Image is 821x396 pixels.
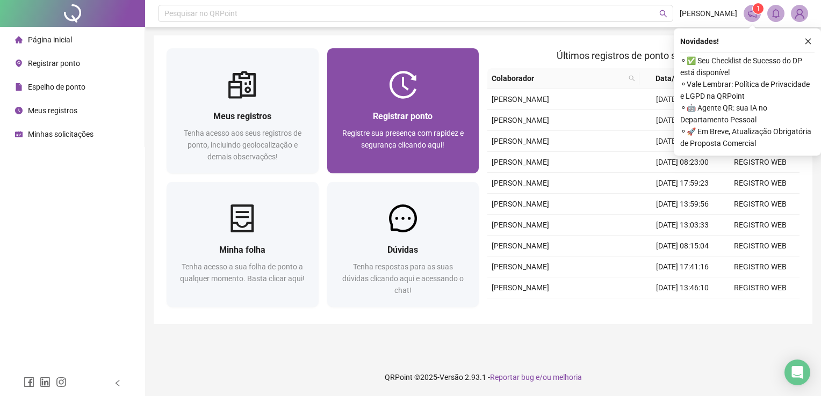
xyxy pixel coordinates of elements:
span: Versão [440,373,463,382]
span: linkedin [40,377,51,387]
span: Data/Hora [644,72,702,84]
img: 91070 [791,5,808,21]
td: [DATE] 08:15:04 [644,236,722,256]
span: Meus registros [213,111,271,121]
span: Tenha acesso aos seus registros de ponto, incluindo geolocalização e demais observações! [184,129,301,161]
span: [PERSON_NAME] [492,116,549,124]
span: home [15,36,23,43]
span: Reportar bug e/ou melhoria [490,373,582,382]
th: Data/Hora [639,68,715,89]
span: instagram [56,377,67,387]
td: [DATE] 13:59:56 [644,194,722,215]
span: Minhas solicitações [28,130,93,138]
td: [DATE] 13:46:31 [644,110,722,131]
span: [PERSON_NAME] [492,241,549,250]
span: file [15,83,23,91]
span: Tenha respostas para as suas dúvidas clicando aqui e acessando o chat! [342,262,464,295]
td: [DATE] 12:51:34 [644,298,722,319]
footer: QRPoint © 2025 - 2.93.1 - [145,358,821,396]
span: [PERSON_NAME] [492,137,549,145]
span: Dúvidas [387,245,418,255]
span: Página inicial [28,35,72,44]
td: REGISTRO WEB [722,152,800,173]
td: REGISTRO WEB [722,298,800,319]
span: bell [771,9,781,18]
td: [DATE] 13:03:33 [644,215,722,236]
span: Últimos registros de ponto sincronizados [557,50,730,61]
span: ⚬ 🚀 Em Breve, Atualização Obrigatória de Proposta Comercial [680,126,815,149]
td: [DATE] 12:45:29 [644,131,722,152]
td: [DATE] 17:41:16 [644,256,722,277]
a: DúvidasTenha respostas para as suas dúvidas clicando aqui e acessando o chat! [327,182,479,307]
span: [PERSON_NAME] [492,158,549,166]
span: Minha folha [219,245,265,255]
span: search [626,70,637,86]
span: [PERSON_NAME] [492,283,549,292]
span: close [804,38,812,45]
span: facebook [24,377,34,387]
span: clock-circle [15,107,23,114]
span: Espelho de ponto [28,83,85,91]
span: ⚬ 🤖 Agente QR: sua IA no Departamento Pessoal [680,102,815,126]
span: Meus registros [28,106,77,115]
td: REGISTRO WEB [722,256,800,277]
td: REGISTRO WEB [722,277,800,298]
div: Open Intercom Messenger [784,360,810,385]
span: ⚬ Vale Lembrar: Política de Privacidade e LGPD na QRPoint [680,78,815,102]
td: REGISTRO WEB [722,173,800,194]
span: [PERSON_NAME] [492,262,549,271]
td: REGISTRO WEB [722,194,800,215]
td: REGISTRO WEB [722,236,800,256]
span: [PERSON_NAME] [492,95,549,104]
span: [PERSON_NAME] [492,221,549,229]
span: search [629,75,635,82]
a: Meus registrosTenha acesso aos seus registros de ponto, incluindo geolocalização e demais observa... [167,48,319,173]
span: notification [747,9,757,18]
span: Registrar ponto [28,59,80,68]
span: left [114,379,121,387]
td: [DATE] 08:23:00 [644,152,722,173]
span: Colaborador [492,72,624,84]
a: Minha folhaTenha acesso a sua folha de ponto a qualquer momento. Basta clicar aqui! [167,182,319,307]
td: [DATE] 17:56:02 [644,89,722,110]
td: [DATE] 17:59:23 [644,173,722,194]
td: [DATE] 13:46:10 [644,277,722,298]
span: [PERSON_NAME] [680,8,737,19]
span: Registre sua presença com rapidez e segurança clicando aqui! [342,129,464,149]
span: search [659,10,667,18]
td: REGISTRO WEB [722,215,800,236]
span: [PERSON_NAME] [492,200,549,208]
a: Registrar pontoRegistre sua presença com rapidez e segurança clicando aqui! [327,48,479,173]
span: 1 [757,5,760,12]
span: Registrar ponto [373,111,433,121]
span: [PERSON_NAME] [492,179,549,187]
span: Novidades ! [680,35,719,47]
span: ⚬ ✅ Seu Checklist de Sucesso do DP está disponível [680,55,815,78]
span: environment [15,60,23,67]
sup: 1 [753,3,764,14]
span: Tenha acesso a sua folha de ponto a qualquer momento. Basta clicar aqui! [180,262,305,283]
span: schedule [15,130,23,138]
